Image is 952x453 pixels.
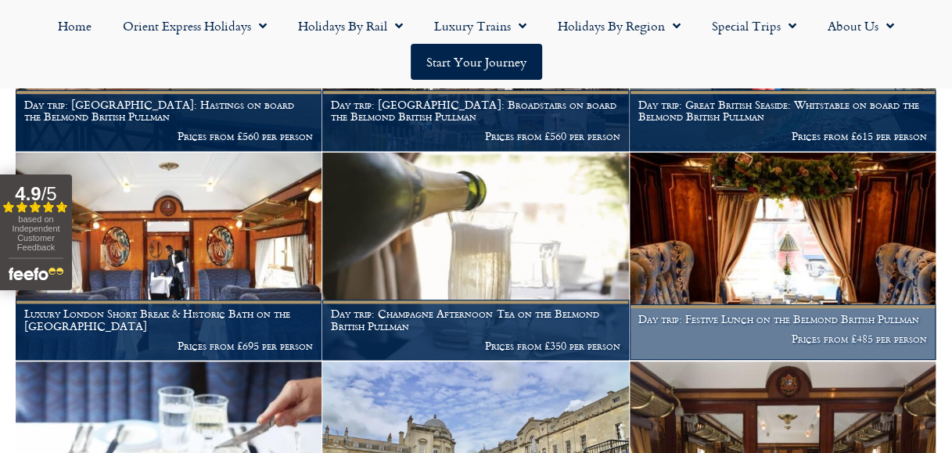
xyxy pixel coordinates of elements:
a: Luxury London Short Break & Historic Bath on the [GEOGRAPHIC_DATA] Prices from £695 per person [16,153,322,361]
h1: Day trip: Festive Lunch on the Belmond British Pullman [638,313,927,325]
p: Prices from £695 per person [24,340,313,352]
p: Prices from £615 per person [638,130,927,142]
a: Holidays by Rail [282,8,419,44]
p: Prices from £350 per person [331,340,620,352]
a: Home [42,8,107,44]
a: Day trip: Champagne Afternoon Tea on the Belmond British Pullman Prices from £350 per person [322,153,629,361]
a: Holidays by Region [542,8,696,44]
h1: Day trip: [GEOGRAPHIC_DATA]: Hastings on board the Belmond British Pullman [24,99,313,124]
a: Orient Express Holidays [107,8,282,44]
a: Special Trips [696,8,812,44]
p: Prices from £560 per person [24,130,313,142]
a: Day trip: Festive Lunch on the Belmond British Pullman Prices from £485 per person [630,153,936,361]
a: About Us [812,8,910,44]
h1: Day trip: Champagne Afternoon Tea on the Belmond British Pullman [331,307,620,333]
p: Prices from £485 per person [638,333,927,345]
nav: Menu [8,8,944,80]
h1: Day trip: Great British Seaside: Whitstable on board the Belmond British Pullman [638,99,927,124]
h1: Day trip: [GEOGRAPHIC_DATA]: Broadstairs on board the Belmond British Pullman [331,99,620,124]
a: Luxury Trains [419,8,542,44]
p: Prices from £560 per person [331,130,620,142]
a: Start your Journey [411,44,542,80]
h1: Luxury London Short Break & Historic Bath on the [GEOGRAPHIC_DATA] [24,307,313,333]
